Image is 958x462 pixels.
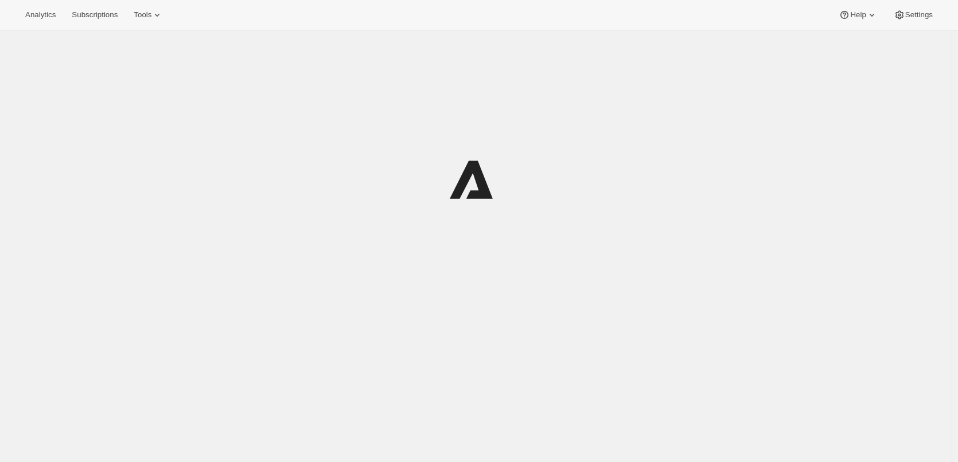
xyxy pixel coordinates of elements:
[887,7,940,23] button: Settings
[127,7,170,23] button: Tools
[832,7,884,23] button: Help
[72,10,118,19] span: Subscriptions
[18,7,63,23] button: Analytics
[850,10,866,19] span: Help
[134,10,151,19] span: Tools
[25,10,56,19] span: Analytics
[65,7,124,23] button: Subscriptions
[905,10,933,19] span: Settings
